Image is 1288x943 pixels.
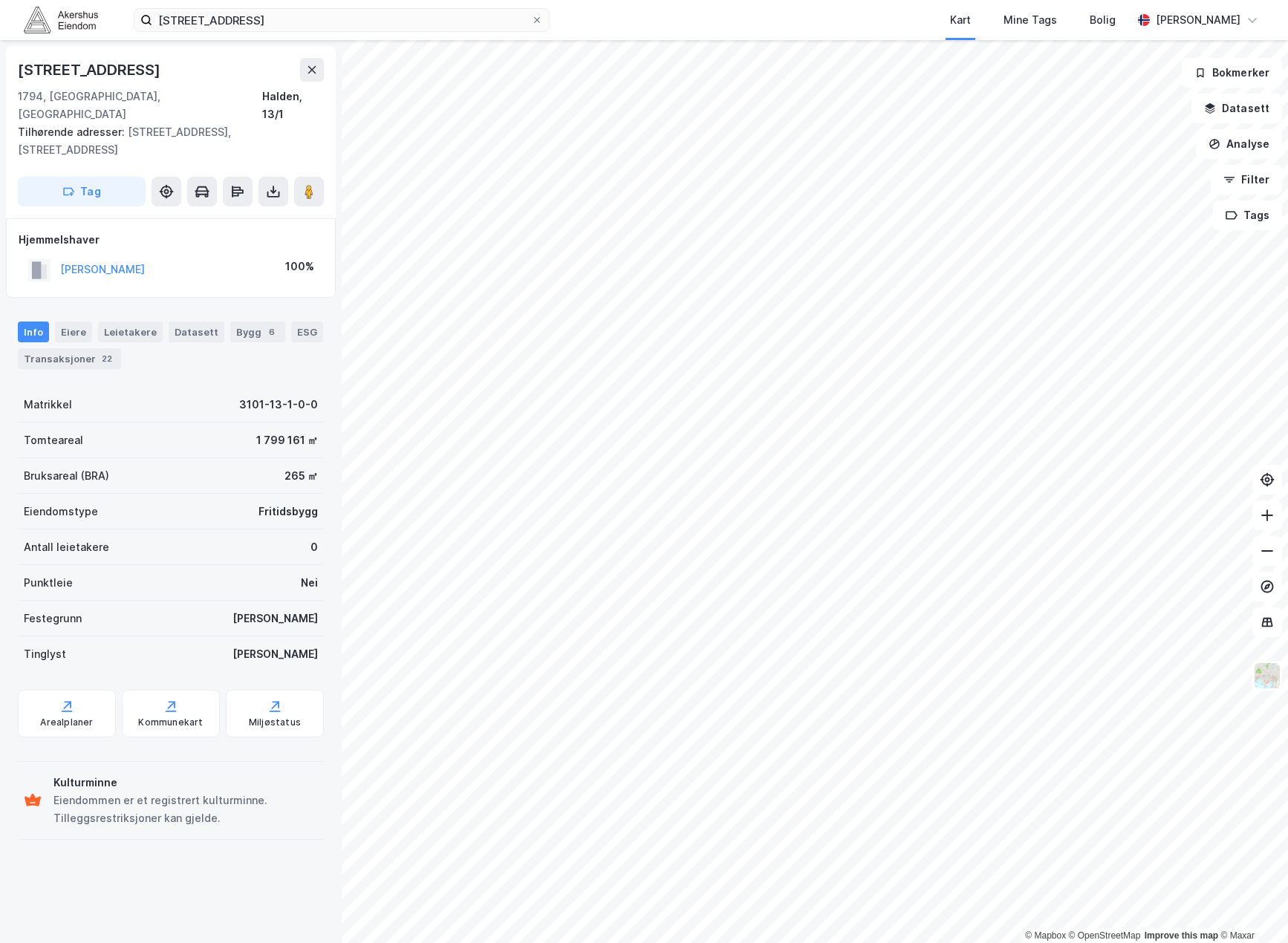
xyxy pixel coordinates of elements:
[1145,930,1218,941] a: Improve this map
[24,7,98,33] img: akershus-eiendom-logo.9091f326c980b4bce74ccdd9f866810c.svg
[301,574,318,592] div: Nei
[1090,11,1116,29] div: Bolig
[1191,94,1282,123] button: Datasett
[239,396,318,414] div: 3101-13-1-0-0
[262,88,324,123] div: Halden, 13/1
[24,431,83,449] div: Tomteareal
[1025,930,1066,941] a: Mapbox
[249,717,301,728] div: Miljøstatus
[99,351,115,366] div: 22
[18,348,121,369] div: Transaksjoner
[18,125,128,138] span: Tilhørende adresser:
[1214,872,1288,943] div: Kontrollprogram for chat
[40,717,93,728] div: Arealplaner
[230,322,285,342] div: Bygg
[152,9,531,31] input: Søk på adresse, matrikkel, gårdeiere, leietakere eller personer
[258,503,318,521] div: Fritidsbygg
[291,322,323,342] div: ESG
[264,324,279,339] div: 6
[19,231,323,249] div: Hjemmelshaver
[24,503,98,521] div: Eiendomstype
[1214,872,1288,943] iframe: Chat Widget
[24,538,109,556] div: Antall leietakere
[310,538,318,556] div: 0
[53,774,318,792] div: Kulturminne
[55,322,92,342] div: Eiere
[256,431,318,449] div: 1 799 161 ㎡
[24,574,73,592] div: Punktleie
[1069,930,1141,941] a: OpenStreetMap
[1213,200,1282,230] button: Tags
[24,396,72,414] div: Matrikkel
[18,177,146,206] button: Tag
[18,322,49,342] div: Info
[232,645,318,663] div: [PERSON_NAME]
[1196,129,1282,159] button: Analyse
[285,258,314,275] div: 100%
[284,467,318,485] div: 265 ㎡
[18,123,312,159] div: [STREET_ADDRESS], [STREET_ADDRESS]
[18,58,163,82] div: [STREET_ADDRESS]
[169,322,224,342] div: Datasett
[1253,662,1281,690] img: Z
[1004,11,1057,29] div: Mine Tags
[18,88,262,123] div: 1794, [GEOGRAPHIC_DATA], [GEOGRAPHIC_DATA]
[232,610,318,627] div: [PERSON_NAME]
[24,645,66,663] div: Tinglyst
[1211,165,1282,195] button: Filter
[1156,11,1240,29] div: [PERSON_NAME]
[24,467,109,485] div: Bruksareal (BRA)
[98,322,163,342] div: Leietakere
[950,11,971,29] div: Kart
[1182,58,1282,88] button: Bokmerker
[138,717,203,728] div: Kommunekart
[24,610,82,627] div: Festegrunn
[53,792,318,827] div: Eiendommen er et registrert kulturminne. Tilleggsrestriksjoner kan gjelde.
